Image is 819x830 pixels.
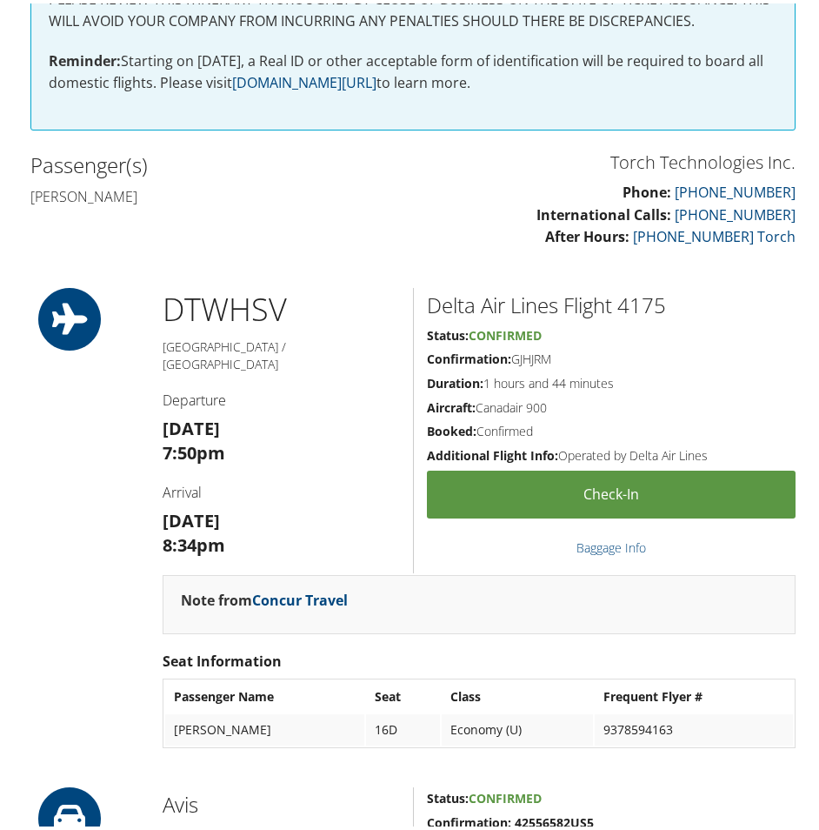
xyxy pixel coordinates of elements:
strong: Duration: [427,371,483,388]
span: Confirmed [469,324,542,340]
td: 16D [366,711,440,742]
a: Check-in [427,467,796,515]
a: [PHONE_NUMBER] [675,202,796,221]
td: 9378594163 [595,711,793,742]
strong: International Calls: [536,202,671,221]
a: Concur Travel [252,587,348,606]
strong: [DATE] [163,413,220,437]
strong: Aircraft: [427,396,476,412]
strong: Additional Flight Info: [427,444,558,460]
a: [DOMAIN_NAME][URL] [232,70,376,89]
th: Frequent Flyer # [595,678,793,709]
a: [PHONE_NUMBER] [675,179,796,198]
strong: Confirmation: [427,347,511,364]
strong: Status: [427,786,469,803]
h5: GJHJRM [427,347,796,365]
h2: Passenger(s) [30,147,400,177]
strong: Booked: [427,419,476,436]
td: [PERSON_NAME] [165,711,365,742]
strong: Note from [181,587,348,606]
h5: 1 hours and 44 minutes [427,371,796,389]
h5: Canadair 900 [427,396,796,413]
h5: Operated by Delta Air Lines [427,444,796,461]
h5: Confirmed [427,419,796,437]
a: [PHONE_NUMBER] Torch [633,224,796,243]
strong: After Hours: [545,224,629,243]
h4: Departure [163,387,400,406]
strong: Confirmation: 42556582US5 [427,811,594,827]
strong: Status: [427,324,469,340]
strong: Phone: [623,179,671,198]
p: Starting on [DATE], a Real ID or other acceptable form of identification will be required to boar... [49,47,777,91]
h5: [GEOGRAPHIC_DATA] / [GEOGRAPHIC_DATA] [163,335,400,369]
a: Baggage Info [576,536,646,552]
th: Seat [366,678,440,709]
h2: Delta Air Lines Flight 4175 [427,287,796,317]
h2: Avis [163,786,400,816]
td: Economy (U) [442,711,593,742]
h1: DTW HSV [163,284,400,328]
th: Passenger Name [165,678,365,709]
strong: Seat Information [163,648,282,667]
h4: [PERSON_NAME] [30,184,400,203]
strong: [DATE] [163,505,220,529]
th: Class [442,678,593,709]
h4: Arrival [163,479,400,499]
strong: Reminder: [49,48,121,67]
strong: 8:34pm [163,530,225,553]
strong: 7:50pm [163,438,225,461]
h3: Torch Technologies Inc. [426,147,796,171]
span: Confirmed [469,786,542,803]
